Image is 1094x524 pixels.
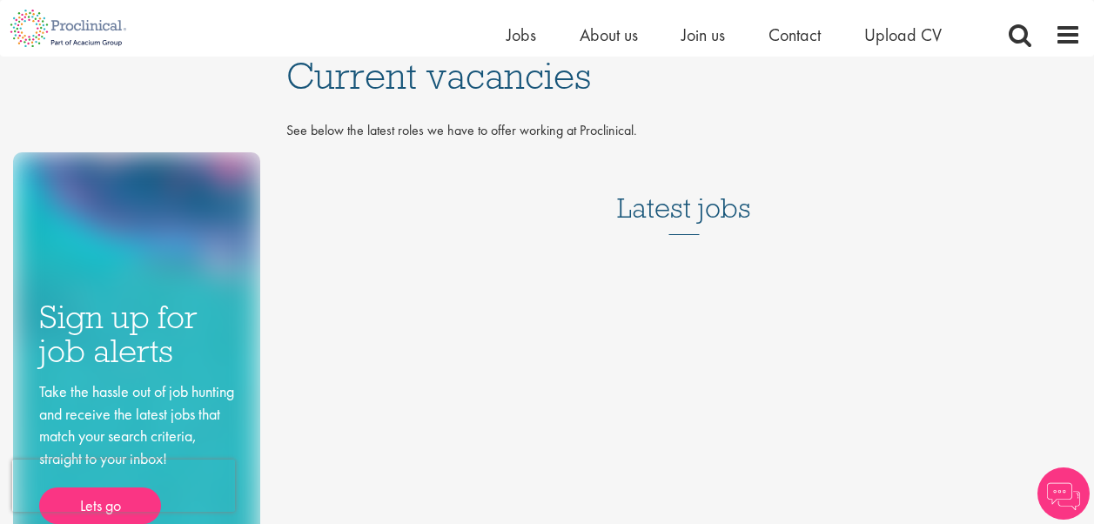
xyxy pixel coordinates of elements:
p: See below the latest roles we have to offer working at Proclinical. [286,121,1081,141]
iframe: reCAPTCHA [12,460,235,512]
h3: Sign up for job alerts [39,300,234,367]
a: Join us [681,24,725,46]
img: Chatbot [1037,467,1090,520]
a: About us [580,24,638,46]
h3: Latest jobs [617,150,751,235]
a: Upload CV [864,24,942,46]
span: Current vacancies [286,52,591,99]
a: Contact [768,24,821,46]
div: Take the hassle out of job hunting and receive the latest jobs that match your search criteria, s... [39,380,234,524]
a: Jobs [507,24,536,46]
